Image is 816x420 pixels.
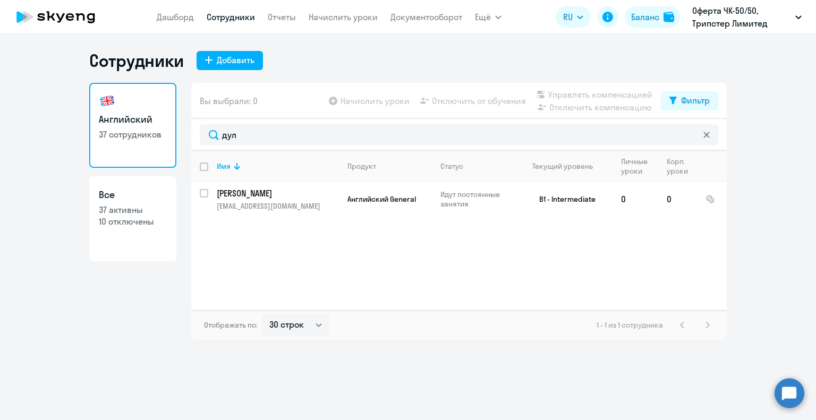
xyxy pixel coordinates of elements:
[217,54,254,66] div: Добавить
[563,11,573,23] span: RU
[89,83,176,168] a: Английский37 сотрудников
[667,157,696,176] div: Корп. уроки
[390,12,462,22] a: Документооборот
[475,11,491,23] span: Ещё
[99,216,167,227] p: 10 отключены
[440,161,463,171] div: Статус
[347,161,376,171] div: Продукт
[309,12,378,22] a: Начислить уроки
[217,187,337,199] p: [PERSON_NAME]
[99,113,167,126] h3: Английский
[204,320,258,330] span: Отображать по:
[268,12,296,22] a: Отчеты
[692,4,791,30] p: Оферта ЧК-50/50, Трипстер Лимитед
[99,188,167,202] h3: Все
[475,6,501,28] button: Ещё
[514,182,613,217] td: B1 - Intermediate
[347,161,431,171] div: Продукт
[625,6,681,28] button: Балансbalance
[200,95,258,107] span: Вы выбрали: 0
[556,6,591,28] button: RU
[89,50,184,71] h1: Сотрудники
[200,124,718,145] input: Поиск по имени, email, продукту или статусу
[522,161,612,171] div: Текущий уровень
[157,12,194,22] a: Дашборд
[687,4,807,30] button: Оферта ЧК-50/50, Трипстер Лимитед
[217,161,231,171] div: Имя
[597,320,663,330] span: 1 - 1 из 1 сотрудника
[613,182,658,217] td: 0
[667,157,690,176] div: Корп. уроки
[217,161,338,171] div: Имя
[197,51,263,70] button: Добавить
[440,190,513,209] p: Идут постоянные занятия
[347,194,416,204] span: Английский General
[658,182,697,217] td: 0
[621,157,658,176] div: Личные уроки
[89,176,176,261] a: Все37 активны10 отключены
[661,91,718,110] button: Фильтр
[99,128,167,140] p: 37 сотрудников
[631,11,659,23] div: Баланс
[664,12,674,22] img: balance
[99,92,116,109] img: english
[532,161,593,171] div: Текущий уровень
[681,94,710,107] div: Фильтр
[207,12,255,22] a: Сотрудники
[440,161,513,171] div: Статус
[217,201,338,211] p: [EMAIL_ADDRESS][DOMAIN_NAME]
[217,187,338,199] a: [PERSON_NAME]
[621,157,651,176] div: Личные уроки
[99,204,167,216] p: 37 активны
